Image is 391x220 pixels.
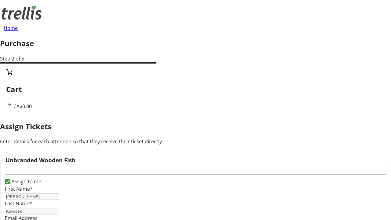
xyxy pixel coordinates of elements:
[10,178,41,185] label: Assign to me
[6,68,385,110] div: CartCA$0.00
[13,103,32,110] span: CA$0.00
[5,200,32,207] label: Last Name*
[6,84,385,95] h2: Cart
[5,185,33,192] label: First Name*
[5,156,75,164] h3: Unbranded Wooden Fish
